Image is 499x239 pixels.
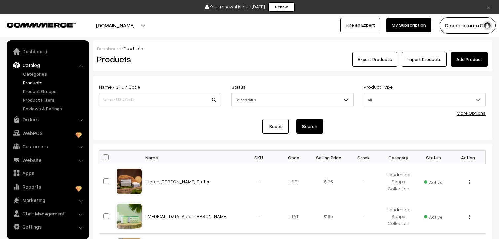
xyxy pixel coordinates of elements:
[364,93,486,106] span: All
[469,180,470,184] img: Menu
[386,18,431,32] a: My Subscription
[276,151,311,164] th: Code
[8,45,87,57] a: Dashboard
[346,164,381,199] td: -
[469,215,470,219] img: Menu
[99,83,140,90] label: Name / SKU / Code
[8,167,87,179] a: Apps
[262,119,289,134] a: Reset
[340,18,380,32] a: Hire an Expert
[311,164,346,199] td: 195
[8,194,87,206] a: Marketing
[276,164,311,199] td: USB1
[346,151,381,164] th: Stock
[364,94,485,106] span: All
[123,46,143,51] span: Products
[142,151,242,164] th: Name
[484,3,493,11] a: ×
[21,71,87,77] a: Categories
[242,199,277,234] td: -
[21,96,87,103] a: Product Filters
[352,52,397,67] button: Export Products
[8,140,87,152] a: Customers
[311,151,346,164] th: Selling Price
[8,59,87,71] a: Catalog
[99,93,221,106] input: Name / SKU / Code
[268,2,295,12] a: Renew
[381,164,416,199] td: Handmade Soaps Collection
[7,21,64,28] a: COMMMERCE
[7,23,76,27] img: COMMMERCE
[8,181,87,193] a: Reports
[231,93,354,106] span: Select Status
[21,79,87,86] a: Products
[97,54,221,64] h2: Products
[276,199,311,234] td: TTA1
[146,179,210,184] a: Ubtan [PERSON_NAME] Butter
[8,154,87,166] a: Website
[424,177,442,186] span: Active
[346,199,381,234] td: -
[416,151,451,164] th: Status
[451,151,486,164] th: Action
[381,199,416,234] td: Handmade Soaps Collection
[8,114,87,125] a: Orders
[482,21,492,30] img: user
[8,127,87,139] a: WebPOS
[364,83,393,90] label: Product Type
[8,208,87,219] a: Staff Management
[311,199,346,234] td: 195
[97,46,121,51] a: Dashboard
[402,52,447,67] a: Import Products
[97,45,488,52] div: /
[381,151,416,164] th: Category
[424,212,442,220] span: Active
[21,105,87,112] a: Reviews & Ratings
[146,214,228,219] a: [MEDICAL_DATA] Aloe [PERSON_NAME]
[451,52,488,67] a: Add Product
[440,17,496,34] button: Chandrakanta C…
[242,164,277,199] td: -
[231,83,246,90] label: Status
[2,2,497,12] div: Your renewal is due [DATE]
[242,151,277,164] th: SKU
[8,221,87,233] a: Settings
[457,110,486,116] a: More Options
[21,88,87,95] a: Product Groups
[232,94,353,106] span: Select Status
[73,17,158,34] button: [DOMAIN_NAME]
[296,119,323,134] button: Search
